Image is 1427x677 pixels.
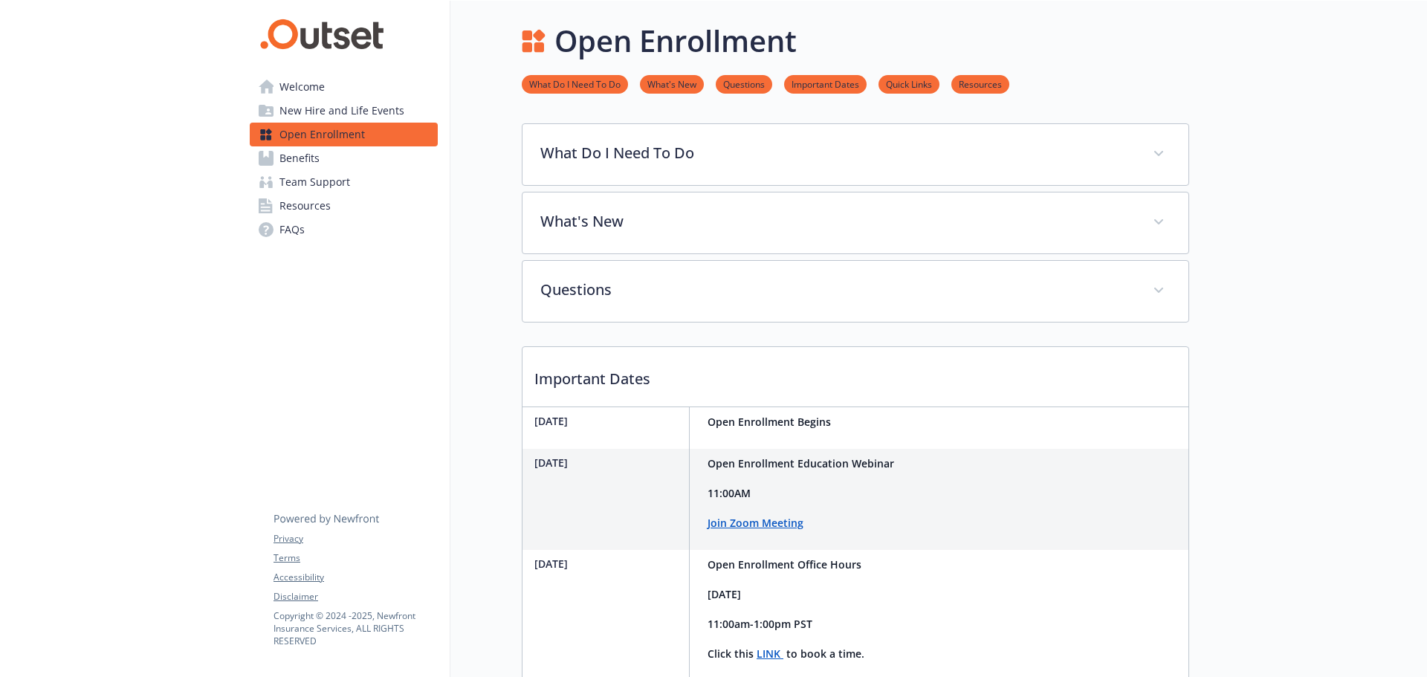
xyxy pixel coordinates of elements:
a: Welcome [250,75,438,99]
div: What's New [522,192,1188,253]
div: Questions [522,261,1188,322]
p: Important Dates [522,347,1188,402]
a: Questions [716,77,772,91]
strong: Open Enrollment Begins [708,415,831,429]
p: [DATE] [534,455,683,470]
strong: 11:00AM [708,486,751,500]
p: [DATE] [534,413,683,429]
a: Accessibility [274,571,437,584]
a: What's New [640,77,704,91]
p: Questions [540,279,1135,301]
div: What Do I Need To Do [522,124,1188,185]
strong: [DATE] [708,587,741,601]
strong: Open Enrollment Office Hours [708,557,861,571]
strong: Click this [708,647,754,661]
strong: to book a time. [786,647,864,661]
strong: Open Enrollment Education Webinar [708,456,894,470]
a: Resources [951,77,1009,91]
span: Resources [279,194,331,218]
p: What Do I Need To Do [540,142,1135,164]
span: New Hire and Life Events [279,99,404,123]
span: Benefits [279,146,320,170]
a: Disclaimer [274,590,437,603]
a: Benefits [250,146,438,170]
a: Team Support [250,170,438,194]
span: Welcome [279,75,325,99]
a: FAQs [250,218,438,242]
a: Resources [250,194,438,218]
h1: Open Enrollment [554,19,797,63]
p: [DATE] [534,556,683,571]
a: Privacy [274,532,437,545]
a: What Do I Need To Do [522,77,628,91]
span: Open Enrollment [279,123,365,146]
a: New Hire and Life Events [250,99,438,123]
strong: 11:00am-1:00pm PST [708,617,812,631]
strong: LINK [757,647,780,661]
a: Terms [274,551,437,565]
a: Join Zoom Meeting [708,516,803,530]
p: Copyright © 2024 - 2025 , Newfront Insurance Services, ALL RIGHTS RESERVED [274,609,437,647]
span: FAQs [279,218,305,242]
span: Team Support [279,170,350,194]
a: Quick Links [878,77,939,91]
a: Important Dates [784,77,867,91]
a: Open Enrollment [250,123,438,146]
p: What's New [540,210,1135,233]
a: LINK [757,647,783,661]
